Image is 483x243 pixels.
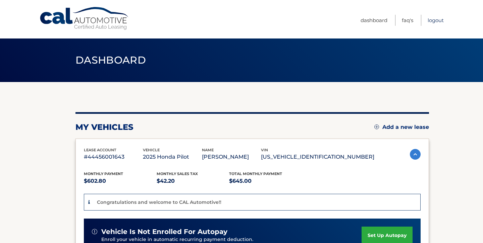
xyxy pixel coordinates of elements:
a: Logout [428,15,444,26]
a: Dashboard [361,15,387,26]
img: accordion-active.svg [410,149,421,160]
span: vehicle [143,148,160,152]
span: Monthly Payment [84,171,123,176]
span: vin [261,148,268,152]
span: Monthly sales Tax [157,171,198,176]
a: FAQ's [402,15,413,26]
h2: my vehicles [75,122,133,132]
span: Dashboard [75,54,146,66]
a: Add a new lease [374,124,429,131]
span: lease account [84,148,116,152]
p: 2025 Honda Pilot [143,152,202,162]
span: name [202,148,214,152]
span: Total Monthly Payment [229,171,282,176]
span: vehicle is not enrolled for autopay [101,228,227,236]
p: $42.20 [157,176,229,186]
p: $645.00 [229,176,302,186]
p: $602.80 [84,176,157,186]
img: alert-white.svg [92,229,97,234]
p: #44456001643 [84,152,143,162]
p: [US_VEHICLE_IDENTIFICATION_NUMBER] [261,152,374,162]
img: add.svg [374,125,379,129]
a: Cal Automotive [39,7,130,30]
p: [PERSON_NAME] [202,152,261,162]
p: Congratulations and welcome to CAL Automotive!! [97,199,221,205]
